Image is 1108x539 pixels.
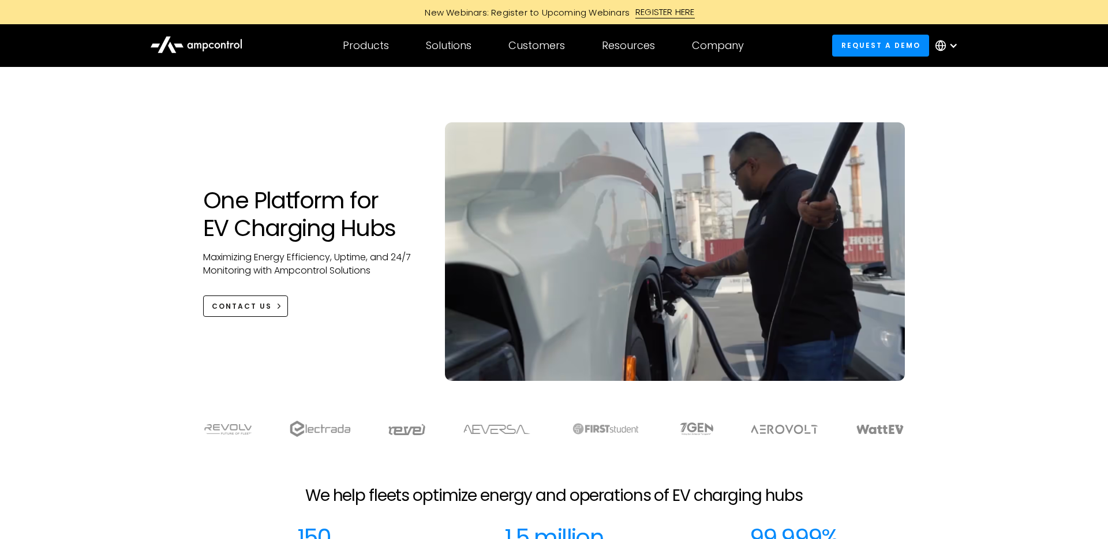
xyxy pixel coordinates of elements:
div: Solutions [426,39,471,52]
div: Company [692,39,744,52]
div: Customers [508,39,565,52]
a: New Webinars: Register to Upcoming WebinarsREGISTER HERE [294,6,814,18]
div: CONTACT US [212,301,272,312]
h1: One Platform for EV Charging Hubs [203,186,422,242]
div: Resources [602,39,655,52]
div: REGISTER HERE [635,6,695,18]
div: New Webinars: Register to Upcoming Webinars [413,6,635,18]
h2: We help fleets optimize energy and operations of EV charging hubs [305,486,803,506]
div: Products [343,39,389,52]
a: Request a demo [832,35,929,56]
p: Maximizing Energy Efficiency, Uptime, and 24/7 Monitoring with Ampcontrol Solutions [203,251,422,277]
img: Aerovolt Logo [750,425,819,434]
img: electrada logo [290,421,350,437]
a: CONTACT US [203,295,288,317]
img: WattEV logo [856,425,904,434]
